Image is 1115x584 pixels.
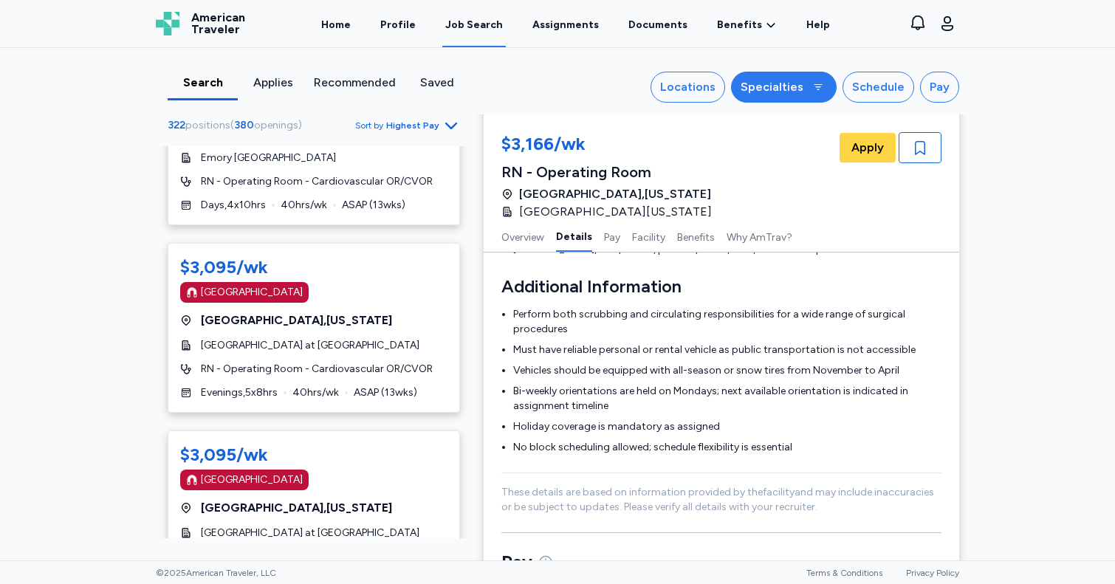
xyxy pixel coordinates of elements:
a: Job Search [442,1,506,47]
div: RN - Operating Room [501,162,721,182]
div: [GEOGRAPHIC_DATA] [201,473,303,487]
span: Highest Pay [386,120,439,131]
span: [GEOGRAPHIC_DATA] , [US_STATE] [519,185,711,203]
button: Apply [840,133,896,162]
li: Vehicles should be equipped with all-season or snow tires from November to April [513,363,941,378]
div: Locations [660,78,716,96]
li: Holiday coverage is mandatory as assigned [513,419,941,434]
span: 322 [168,119,185,131]
span: [GEOGRAPHIC_DATA] at [GEOGRAPHIC_DATA] [201,338,419,353]
span: [GEOGRAPHIC_DATA] , [US_STATE] [201,312,392,329]
span: RN - Operating Room - Cardiovascular OR/CVOR [201,174,433,189]
button: Schedule [843,72,914,103]
button: Pay [920,72,959,103]
span: American Traveler [191,12,245,35]
div: Schedule [852,78,905,96]
a: Privacy Policy [906,568,959,578]
button: Details [556,221,592,252]
button: Facility [632,221,665,252]
div: Job Search [445,18,503,32]
span: 380 [234,119,254,131]
span: [GEOGRAPHIC_DATA][US_STATE] [519,203,712,221]
div: $3,095/wk [180,255,268,279]
li: Must have reliable personal or rental vehicle as public transportation is not accessible [513,343,941,357]
img: Logo [156,12,179,35]
span: Benefits [717,18,762,32]
div: ( ) [168,118,308,133]
span: Pay [501,550,532,574]
span: Apply [851,139,884,157]
a: Terms & Conditions [806,568,882,578]
div: Recommended [314,74,396,92]
span: © 2025 American Traveler, LLC [156,567,276,579]
span: Emory [GEOGRAPHIC_DATA] [201,151,336,165]
span: RN - Operating Room - Cardiovascular OR/CVOR [201,362,433,377]
span: openings [254,119,298,131]
div: $3,166/wk [501,132,721,159]
div: $3,095/wk [180,443,268,467]
button: Why AmTrav? [727,221,792,252]
span: 40 hrs/wk [292,385,339,400]
li: No block scheduling allowed; schedule flexibility is essential [513,440,941,455]
button: Locations [651,72,725,103]
div: Search [174,74,232,92]
li: Perform both scrubbing and circulating responsibilities for a wide range of surgical procedures [513,307,941,337]
p: These details are based on information provided by the facility and may include inaccuracies or b... [501,485,941,515]
button: Benefits [677,221,715,252]
div: [GEOGRAPHIC_DATA] [201,285,303,300]
span: Sort by [355,120,383,131]
div: Applies [244,74,302,92]
div: Saved [408,74,466,92]
li: Bi-weekly orientations are held on Mondays; next available orientation is indicated in assignment... [513,384,941,413]
span: Evenings , 5 x 8 hrs [201,385,278,400]
button: Overview [501,221,544,252]
span: positions [185,119,230,131]
span: 40 hrs/wk [281,198,327,213]
button: Pay [604,221,620,252]
span: ASAP ( 13 wks) [342,198,405,213]
span: Days , 4 x 10 hrs [201,198,266,213]
span: [GEOGRAPHIC_DATA] , [US_STATE] [201,499,392,517]
div: Specialties [741,78,803,96]
button: Sort byHighest Pay [355,117,460,134]
span: [GEOGRAPHIC_DATA] at [GEOGRAPHIC_DATA] [201,526,419,540]
button: Specialties [731,72,837,103]
div: Pay [930,78,950,96]
h3: Additional Information [501,275,941,298]
span: ASAP ( 13 wks) [354,385,417,400]
a: Benefits [717,18,777,32]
